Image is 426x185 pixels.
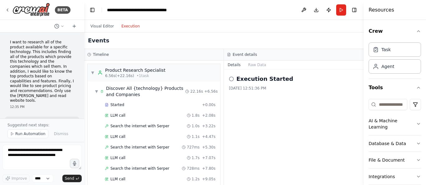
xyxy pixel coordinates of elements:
span: + 4.47s [202,134,215,139]
span: 1.0s [192,124,200,129]
span: Send [65,176,74,181]
span: + 2.08s [202,113,215,118]
h4: Resources [369,6,394,14]
p: Suggested next steps: [7,123,77,128]
button: Database & Data [369,135,421,152]
button: AI & Machine Learning [369,113,421,135]
span: Search the internet with Serper [110,145,169,150]
div: BETA [55,6,70,14]
span: + 7.80s [202,166,215,171]
span: 1.8s [192,113,200,118]
button: Switch to previous chat [52,22,67,30]
button: Dismiss [51,129,71,138]
button: Hide left sidebar [88,6,97,14]
div: 12:35 PM [10,105,74,109]
span: LLM call [110,177,125,182]
span: • 1 task [137,73,149,78]
h3: Timeline [93,52,109,57]
button: Visual Editor [87,22,118,30]
h2: Events [88,36,109,45]
button: Raw Data [244,61,270,69]
button: Details [224,61,244,69]
button: Hide right sidebar [350,6,359,14]
span: ▼ [91,70,94,75]
span: 1.2s [192,177,200,182]
span: Run Automation [15,131,46,136]
span: Search the internet with Serper [110,124,169,129]
span: + 7.07s [202,155,215,160]
button: Execution [118,22,143,30]
div: [DATE] 12:51:36 PM [229,86,359,91]
h3: Event details [233,52,257,57]
span: + 5.30s [202,145,215,150]
div: Discover All {technology} Products and Companies [106,85,185,98]
div: Task [381,46,391,53]
h2: Execution Started [236,75,293,83]
button: Tools [369,79,421,96]
span: 6.56s (+22.16s) [105,73,134,78]
span: 22.16s [190,89,203,94]
span: 728ms [187,166,200,171]
button: Improve [2,174,30,183]
span: + 9.05s [202,177,215,182]
button: Crew [369,22,421,40]
button: Run Automation [7,129,48,138]
button: File & Document [369,152,421,168]
span: 1.7s [192,155,200,160]
span: + 0.00s [202,102,215,107]
span: Search the internet with Serper [110,166,169,171]
span: LLM call [110,134,125,139]
span: 1.1s [192,134,200,139]
button: Click to speak your automation idea [70,159,79,168]
button: Start a new chat [69,22,79,30]
span: LLM call [110,113,125,118]
button: Send [62,175,82,182]
button: Integrations [369,168,421,185]
p: I want to research all of the product available for a specific technology. This includes finding ... [10,40,74,103]
div: Product Research Specialist [105,67,165,73]
div: Agent [381,63,394,70]
span: 727ms [187,145,200,150]
div: Crew [369,40,421,79]
span: Improve [12,176,27,181]
span: + 6.56s [204,89,218,94]
span: ▼ [95,89,98,94]
span: + 3.22s [202,124,215,129]
span: LLM call [110,155,125,160]
span: Started [110,102,124,107]
nav: breadcrumb [107,7,167,13]
span: Dismiss [54,131,68,136]
img: Logo [12,3,50,17]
